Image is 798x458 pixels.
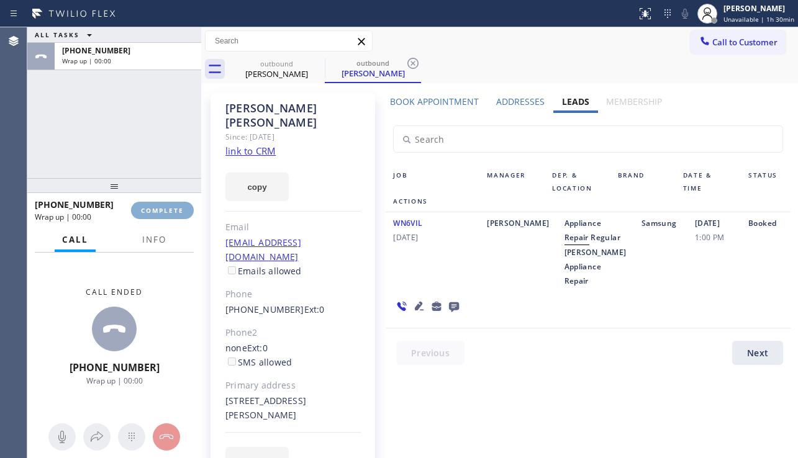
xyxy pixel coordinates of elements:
[131,202,194,219] button: COMPLETE
[634,216,687,288] div: Samsung
[326,55,420,82] div: John Holbert
[135,228,174,252] button: Info
[225,173,289,201] button: copy
[479,216,556,288] div: [PERSON_NAME]
[225,326,361,340] div: Phone2
[62,56,111,65] span: Wrap up | 00:00
[230,59,324,68] div: outbound
[225,303,304,315] a: [PHONE_NUMBER]
[228,266,236,274] input: Emails allowed
[225,341,361,370] div: none
[393,230,472,245] span: [DATE]
[86,287,143,297] span: Call ended
[206,31,372,51] input: Search
[230,55,324,83] div: John Holbert
[141,206,184,215] span: COMPLETE
[225,356,292,368] label: SMS allowed
[326,58,420,68] div: outbound
[27,27,104,42] button: ALL TASKS
[35,199,114,210] span: [PHONE_NUMBER]
[691,30,786,54] button: Call to Customer
[741,216,791,288] div: Booked
[230,68,324,79] div: [PERSON_NAME]
[390,96,479,107] label: Book Appointment
[142,234,166,245] span: Info
[118,423,145,451] button: Open dialpad
[55,228,96,252] button: Call
[62,234,88,245] span: Call
[228,357,236,366] input: SMS allowed
[687,216,741,288] div: [DATE]
[225,379,361,393] div: Primary address
[393,218,422,228] span: WN6VIL
[610,169,676,195] div: Brand
[35,30,79,39] span: ALL TASKS
[225,394,361,423] div: [STREET_ADDRESS][PERSON_NAME]
[62,45,130,56] span: [PHONE_NUMBER]
[225,220,361,235] div: Email
[225,236,301,263] a: [EMAIL_ADDRESS][DOMAIN_NAME]
[564,247,627,286] span: [PERSON_NAME] Appliance Repair
[326,68,420,79] div: [PERSON_NAME]
[225,130,361,144] div: Since: [DATE]
[153,423,180,451] button: Hang up
[70,361,160,374] span: [PHONE_NUMBER]
[394,126,782,152] input: Search
[225,287,361,302] div: Phone
[247,342,268,354] span: Ext: 0
[676,169,741,195] div: Date & Time
[564,218,621,243] span: Appliance Repair Regular
[545,169,610,195] div: Dep. & Location
[86,375,143,386] span: Wrap up | 00:00
[695,230,733,245] span: 1:00 PM
[723,3,794,14] div: [PERSON_NAME]
[386,195,469,208] div: Actions
[304,303,325,315] span: Ext: 0
[479,169,545,195] div: Manager
[48,423,76,451] button: Mute
[712,37,778,48] span: Call to Customer
[35,212,91,222] span: Wrap up | 00:00
[606,96,662,107] label: Membership
[741,169,791,195] div: Status
[225,265,302,277] label: Emails allowed
[496,96,545,107] label: Addresses
[386,169,479,195] div: Job
[83,423,111,451] button: Open directory
[562,96,589,107] label: Leads
[225,101,361,130] div: [PERSON_NAME] [PERSON_NAME]
[225,145,276,157] a: link to CRM
[676,5,694,22] button: Mute
[723,15,794,24] span: Unavailable | 1h 30min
